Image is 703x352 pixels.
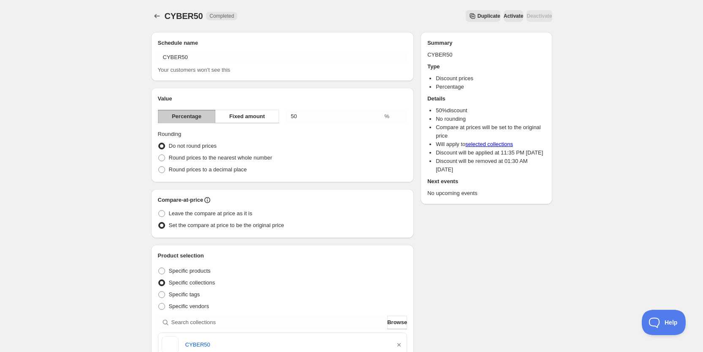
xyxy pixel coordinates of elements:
[387,318,407,327] span: Browse
[436,140,545,149] li: Will apply to
[169,268,211,274] span: Specific products
[158,252,407,260] h2: Product selection
[185,341,388,349] a: CYBER50
[436,149,545,157] li: Discount will be applied at 11:35 PM [DATE]
[436,83,545,91] li: Percentage
[209,13,234,19] span: Completed
[465,141,513,147] a: selected collections
[169,154,272,161] span: Round prices to the nearest whole number
[427,177,545,186] h2: Next events
[436,115,545,123] li: No rounding
[169,291,200,298] span: Specific tags
[158,110,216,123] button: Percentage
[169,143,217,149] span: Do not round prices
[427,39,545,47] h2: Summary
[466,10,500,22] button: Secondary action label
[427,62,545,71] h2: Type
[478,13,500,19] span: Duplicate
[504,10,524,22] button: Activate
[151,10,163,22] button: Schedules
[169,222,284,228] span: Set the compare at price to be the original price
[169,210,252,217] span: Leave the compare at price as it is
[165,11,203,21] span: CYBER50
[158,39,407,47] h2: Schedule name
[172,112,201,121] span: Percentage
[385,113,390,119] span: %
[427,51,545,59] p: CYBER50
[387,316,407,329] button: Browse
[427,95,545,103] h2: Details
[169,166,247,173] span: Round prices to a decimal place
[436,157,545,174] li: Discount will be removed at 01:30 AM [DATE]
[158,131,182,137] span: Rounding
[229,112,265,121] span: Fixed amount
[169,303,209,309] span: Specific vendors
[504,13,524,19] span: Activate
[436,106,545,115] li: 50 % discount
[158,67,231,73] span: Your customers won't see this
[215,110,279,123] button: Fixed amount
[427,189,545,198] p: No upcoming events
[171,316,386,329] input: Search collections
[436,123,545,140] li: Compare at prices will be set to the original price
[158,95,407,103] h2: Value
[436,74,545,83] li: Discount prices
[169,279,215,286] span: Specific collections
[158,196,204,204] h2: Compare-at-price
[642,310,686,335] iframe: Toggle Customer Support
